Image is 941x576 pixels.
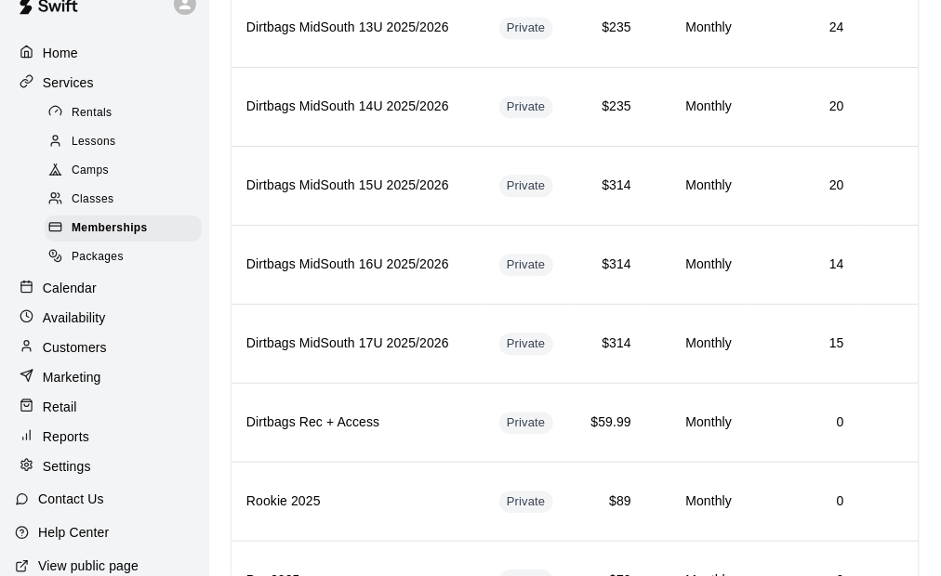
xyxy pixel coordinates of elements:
[499,414,553,432] span: Private
[499,96,553,118] div: This membership is hidden from the memberships page
[762,18,844,38] h6: 24
[762,255,844,275] h6: 14
[499,256,553,274] span: Private
[45,100,202,126] div: Rentals
[246,255,470,275] h6: Dirtbags MidSouth 16U 2025/2026
[72,219,148,238] span: Memberships
[584,176,631,196] h6: $314
[661,176,732,196] h6: Monthly
[246,18,470,38] h6: Dirtbags MidSouth 13U 2025/2026
[45,243,209,272] a: Packages
[72,248,124,267] span: Packages
[45,158,202,184] div: Camps
[15,393,194,421] a: Retail
[15,274,194,302] a: Calendar
[15,39,194,67] a: Home
[43,427,89,446] p: Reports
[661,412,732,433] h6: Monthly
[45,98,209,127] a: Rentals
[43,457,91,476] p: Settings
[584,491,631,512] h6: $89
[246,412,470,433] h6: Dirtbags Rec + Access
[45,129,202,155] div: Lessons
[45,216,202,242] div: Memberships
[499,98,553,116] span: Private
[72,190,113,209] span: Classes
[38,490,104,508] p: Contact Us
[43,308,106,327] p: Availability
[499,491,553,513] div: This membership is hidden from the memberships page
[499,175,553,197] div: This membership is hidden from the memberships page
[45,157,209,186] a: Camps
[15,423,194,451] a: Reports
[15,334,194,361] a: Customers
[38,556,139,575] p: View public page
[38,523,109,542] p: Help Center
[45,186,209,215] a: Classes
[661,491,732,512] h6: Monthly
[499,412,553,434] div: This membership is hidden from the memberships page
[499,20,553,37] span: Private
[246,176,470,196] h6: Dirtbags MidSouth 15U 2025/2026
[45,244,202,270] div: Packages
[15,304,194,332] a: Availability
[762,412,844,433] h6: 0
[584,334,631,354] h6: $314
[15,363,194,391] a: Marketing
[584,412,631,433] h6: $59.99
[43,368,101,386] p: Marketing
[499,17,553,39] div: This membership is hidden from the memberships page
[499,335,553,353] span: Private
[584,255,631,275] h6: $314
[43,279,97,297] p: Calendar
[762,334,844,354] h6: 15
[43,398,77,416] p: Retail
[45,215,209,243] a: Memberships
[762,97,844,117] h6: 20
[762,491,844,512] h6: 0
[72,162,109,180] span: Camps
[661,334,732,354] h6: Monthly
[72,133,116,151] span: Lessons
[762,176,844,196] h6: 20
[661,255,732,275] h6: Monthly
[584,97,631,117] h6: $235
[43,73,94,92] p: Services
[15,69,194,97] a: Services
[499,254,553,276] div: This membership is hidden from the memberships page
[499,177,553,195] span: Private
[45,187,202,213] div: Classes
[43,44,78,62] p: Home
[661,97,732,117] h6: Monthly
[246,97,470,117] h6: Dirtbags MidSouth 14U 2025/2026
[246,491,470,512] h6: Rookie 2025
[246,334,470,354] h6: Dirtbags MidSouth 17U 2025/2026
[499,493,553,511] span: Private
[661,18,732,38] h6: Monthly
[499,333,553,355] div: This membership is hidden from the memberships page
[45,127,209,156] a: Lessons
[72,104,113,123] span: Rentals
[15,452,194,480] a: Settings
[43,338,107,357] p: Customers
[584,18,631,38] h6: $235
